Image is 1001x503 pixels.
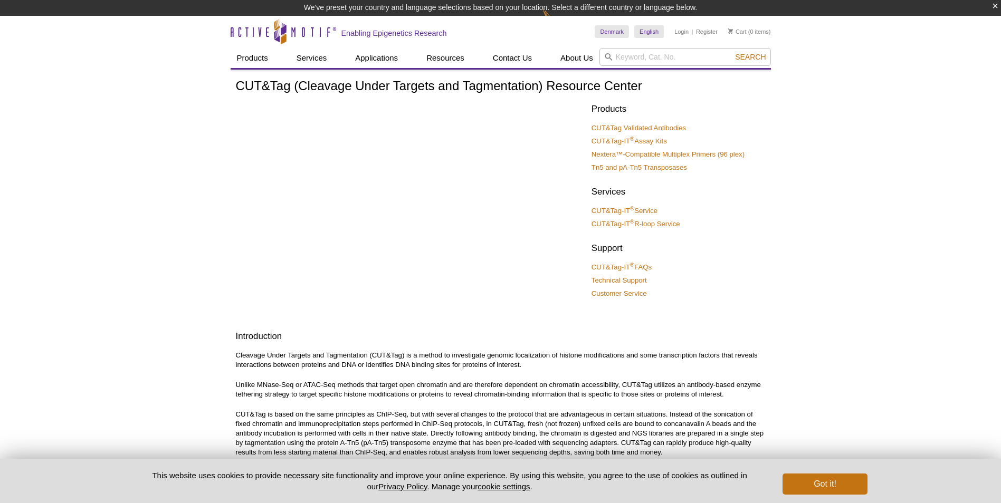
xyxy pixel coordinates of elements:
[420,48,471,68] a: Resources
[592,150,745,159] a: Nextera™-Compatible Multiplex Primers (96 plex)
[630,218,634,225] sup: ®
[634,25,664,38] a: English
[674,28,689,35] a: Login
[592,276,647,285] a: Technical Support
[696,28,718,35] a: Register
[592,289,647,298] a: Customer Service
[728,28,733,34] img: Your Cart
[478,482,530,491] button: cookie settings
[592,163,687,172] a: Tn5 and pA-Tn5 Transposases
[592,219,680,229] a: CUT&Tag-IT®R-loop Service
[236,79,766,94] h1: CUT&Tag (Cleavage Under Targets and Tagmentation) Resource Center
[732,52,769,62] button: Search
[236,410,766,457] p: CUT&Tag is based on the same principles as ChIP-Seq, but with several changes to the protocol tha...
[595,25,629,38] a: Denmark
[735,53,766,61] span: Search
[592,137,667,146] a: CUT&Tag-IT®Assay Kits
[630,205,634,211] sup: ®
[554,48,599,68] a: About Us
[236,380,766,399] p: Unlike MNase-Seq or ATAC-Seq methods that target open chromatin and are therefore dependent on ch...
[592,263,652,272] a: CUT&Tag-IT®FAQs
[592,103,766,115] h2: Products
[599,48,771,66] input: Keyword, Cat. No.
[231,48,274,68] a: Products
[341,28,447,38] h2: Enabling Epigenetics Research
[236,330,766,343] h2: Introduction
[542,8,570,33] img: Change Here
[592,206,657,216] a: CUT&Tag-IT®Service
[592,242,766,255] h2: Support
[236,101,584,296] iframe: [WEBINAR] Improved Chromatin Analysis with CUT&Tag Assays
[692,25,693,38] li: |
[236,351,766,370] p: Cleavage Under Targets and Tagmentation (CUT&Tag) is a method to investigate genomic localization...
[728,28,747,35] a: Cart
[349,48,404,68] a: Applications
[592,123,686,133] a: CUT&Tag Validated Antibodies
[487,48,538,68] a: Contact Us
[134,470,766,492] p: This website uses cookies to provide necessary site functionality and improve your online experie...
[783,473,867,495] button: Got it!
[378,482,427,491] a: Privacy Policy
[630,262,634,268] sup: ®
[290,48,333,68] a: Services
[592,186,766,198] h2: Services
[728,25,771,38] li: (0 items)
[630,136,634,142] sup: ®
